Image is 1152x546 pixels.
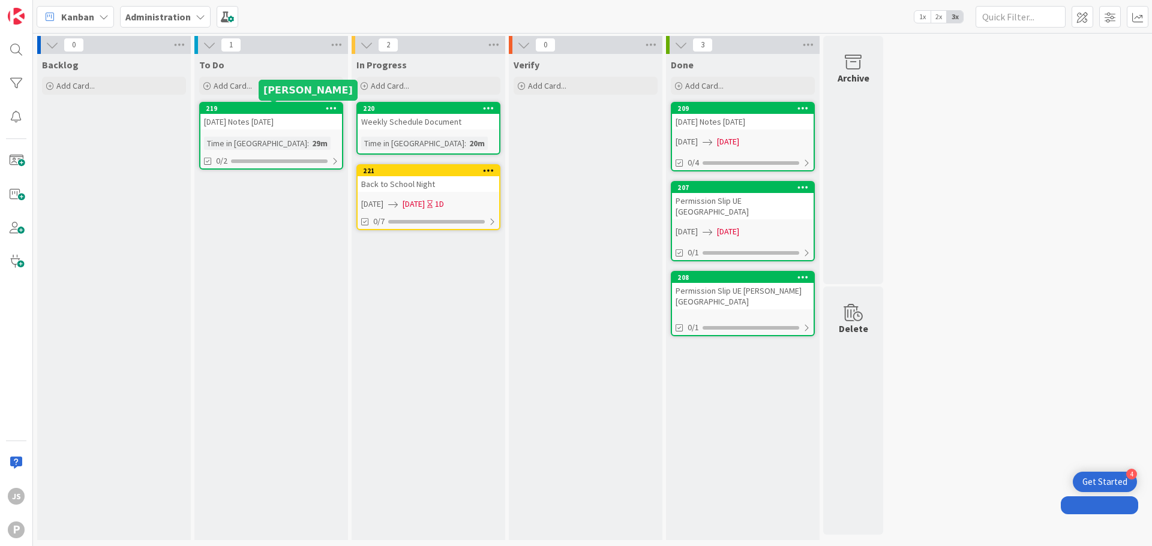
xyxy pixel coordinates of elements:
[361,137,464,150] div: Time in [GEOGRAPHIC_DATA]
[466,137,488,150] div: 20m
[358,103,499,114] div: 220
[199,102,343,170] a: 219[DATE] Notes [DATE]Time in [GEOGRAPHIC_DATA]:29m0/2
[676,225,698,238] span: [DATE]
[717,225,739,238] span: [DATE]
[514,59,539,71] span: Verify
[200,103,342,129] div: 219[DATE] Notes [DATE]
[356,59,407,71] span: In Progress
[692,38,713,52] span: 3
[671,181,815,261] a: 207Permission Slip UE [GEOGRAPHIC_DATA][DATE][DATE]0/1
[1073,472,1137,492] div: Open Get Started checklist, remaining modules: 4
[206,104,342,113] div: 219
[677,104,814,113] div: 209
[200,103,342,114] div: 219
[671,102,815,171] a: 209[DATE] Notes [DATE][DATE][DATE]0/4
[42,59,79,71] span: Backlog
[263,85,353,96] h5: [PERSON_NAME]
[356,164,500,230] a: 221Back to School Night[DATE][DATE]1D0/7
[204,137,307,150] div: Time in [GEOGRAPHIC_DATA]
[358,103,499,129] div: 220Weekly Schedule Document
[672,182,814,193] div: 207
[528,80,566,91] span: Add Card...
[8,488,25,505] div: JS
[672,272,814,283] div: 208
[677,183,814,192] div: 207
[677,273,814,282] div: 208
[216,155,227,167] span: 0/2
[672,182,814,219] div: 207Permission Slip UE [GEOGRAPHIC_DATA]
[688,321,699,334] span: 0/1
[199,59,224,71] span: To Do
[358,165,499,192] div: 221Back to School Night
[64,38,84,52] span: 0
[672,103,814,114] div: 209
[672,193,814,219] div: Permission Slip UE [GEOGRAPHIC_DATA]
[361,198,383,210] span: [DATE]
[839,321,868,336] div: Delete
[688,246,699,259] span: 0/1
[688,156,699,169] span: 0/4
[307,137,309,150] span: :
[371,80,409,91] span: Add Card...
[56,80,95,91] span: Add Card...
[838,71,869,85] div: Archive
[403,198,425,210] span: [DATE]
[8,8,25,25] img: Visit kanbanzone.com
[358,176,499,192] div: Back to School Night
[672,272,814,309] div: 208Permission Slip UE [PERSON_NAME][GEOGRAPHIC_DATA]
[378,38,398,52] span: 2
[309,137,331,150] div: 29m
[214,80,252,91] span: Add Card...
[435,198,444,210] div: 1D
[358,165,499,176] div: 221
[358,114,499,129] div: Weekly Schedule Document
[672,283,814,309] div: Permission Slip UE [PERSON_NAME][GEOGRAPHIC_DATA]
[356,102,500,155] a: 220Weekly Schedule DocumentTime in [GEOGRAPHIC_DATA]:20m
[363,167,499,175] div: 221
[976,6,1066,28] input: Quick Filter...
[1082,476,1127,488] div: Get Started
[717,135,739,148] span: [DATE]
[61,10,94,24] span: Kanban
[685,80,724,91] span: Add Card...
[947,11,963,23] span: 3x
[373,215,385,228] span: 0/7
[671,59,694,71] span: Done
[8,521,25,538] div: P
[363,104,499,113] div: 220
[931,11,947,23] span: 2x
[672,114,814,129] div: [DATE] Notes [DATE]
[221,38,241,52] span: 1
[125,11,191,23] b: Administration
[672,103,814,129] div: 209[DATE] Notes [DATE]
[464,137,466,150] span: :
[671,271,815,336] a: 208Permission Slip UE [PERSON_NAME][GEOGRAPHIC_DATA]0/1
[676,135,698,148] span: [DATE]
[200,114,342,129] div: [DATE] Notes [DATE]
[914,11,931,23] span: 1x
[1126,469,1137,479] div: 4
[535,38,556,52] span: 0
